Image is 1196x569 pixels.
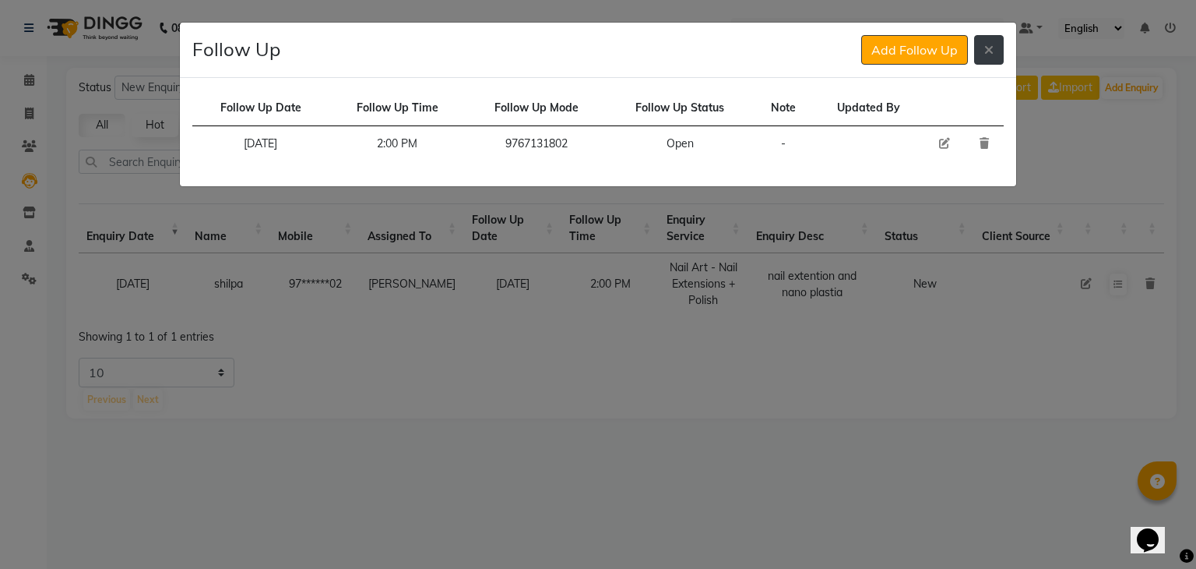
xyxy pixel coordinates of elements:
[1131,507,1180,553] iframe: chat widget
[466,126,607,162] td: 9767131802
[329,90,466,126] td: Follow Up Time
[466,90,607,126] td: Follow Up Mode
[607,90,754,126] td: Follow Up Status
[202,136,319,152] div: [DATE]
[607,126,754,162] td: Open
[192,90,329,126] td: Follow Up Date
[753,126,813,162] td: -
[861,35,968,65] button: Add Follow Up
[338,136,456,152] div: 2:00 PM
[192,35,280,63] h4: Follow Up
[813,90,924,126] td: Updated By
[753,90,813,126] td: Note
